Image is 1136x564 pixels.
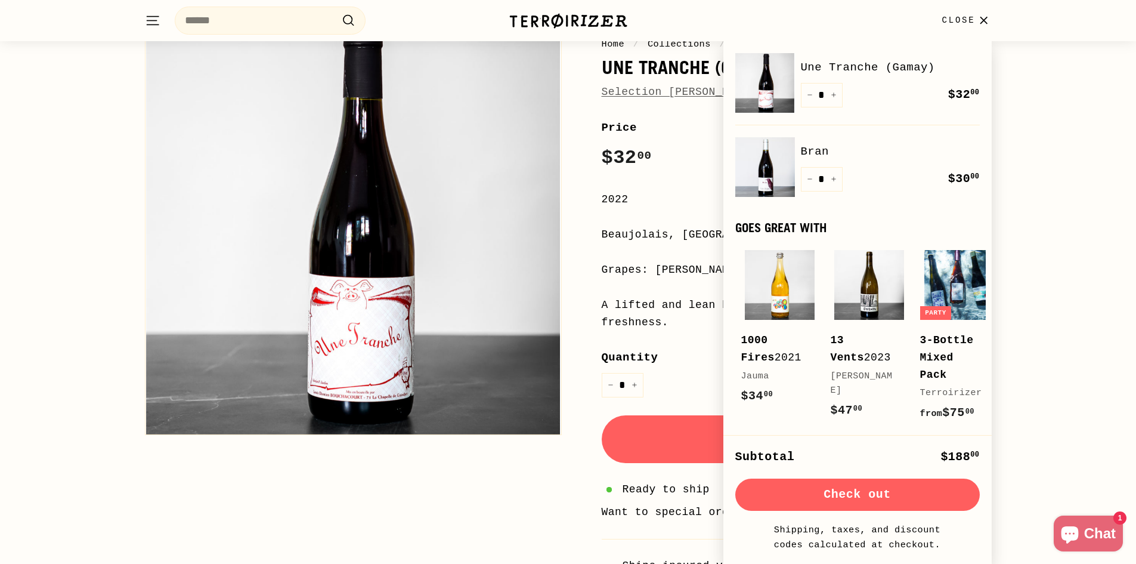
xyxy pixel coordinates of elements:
h1: Une Tranche (Gamay) [602,57,992,78]
button: Close [934,3,998,38]
label: Price [602,119,992,137]
div: Terroirizer [920,386,986,400]
button: Check out [735,479,980,511]
span: / [630,39,642,50]
span: $30 [948,172,980,186]
a: Une Tranche (Gamay) [801,58,980,76]
sup: 00 [965,408,974,416]
div: Goes great with [735,221,980,235]
span: Close [942,14,975,27]
span: $47 [831,403,863,417]
button: Add to cart [602,415,992,463]
button: Reduce item quantity by one [602,373,620,397]
b: 3-Bottle Mixed Pack [920,334,974,381]
a: Collections [648,39,711,50]
span: / [717,39,729,50]
span: $32 [602,147,652,169]
span: $32 [948,88,980,101]
b: 13 Vents [831,334,864,363]
div: Jauma [741,369,807,384]
div: 2021 [741,332,807,366]
span: from [920,409,943,419]
img: Bran [735,137,795,197]
span: $75 [920,406,974,420]
sup: 00 [970,451,979,459]
a: Bran [801,143,980,161]
inbox-online-store-chat: Shopify online store chat [1050,516,1126,554]
button: Reduce item quantity by one [801,167,819,192]
div: 2023 [831,332,896,366]
span: $34 [741,389,773,403]
div: Subtotal [735,448,795,467]
sup: 00 [970,88,979,97]
div: Grapes: [PERSON_NAME] [602,261,992,279]
nav: breadcrumbs [602,37,992,51]
input: quantity [602,373,643,397]
sup: 00 [853,405,862,413]
button: Increase item quantity by one [626,373,643,397]
a: Home [602,39,625,50]
span: Ready to ship [623,481,710,498]
sup: 00 [764,390,773,399]
div: Party [920,306,951,320]
div: $188 [940,448,979,467]
label: Quantity [602,349,992,366]
button: Increase item quantity by one [825,167,843,192]
a: 13 Vents2023[PERSON_NAME] [831,246,908,432]
b: 1000 Fires [741,334,775,363]
a: Selection [PERSON_NAME] [602,86,756,98]
li: Want to special order this item? [602,504,992,521]
img: Une Tranche (Gamay) [735,53,795,113]
button: Reduce item quantity by one [801,83,819,107]
small: Shipping, taxes, and discount codes calculated at checkout. [771,523,944,552]
div: 2022 [602,191,992,208]
a: 1000 Fires2021Jauma [741,246,819,418]
sup: 00 [637,149,651,162]
div: Beaujolais, [GEOGRAPHIC_DATA] [602,226,992,244]
button: Increase item quantity by one [825,83,843,107]
sup: 00 [970,172,979,181]
a: Party 3-Bottle Mixed Pack Terroirizer [920,246,998,435]
div: A lifted and lean beaujolais for lovers of purity and freshness. [602,297,992,331]
div: [PERSON_NAME] [831,369,896,398]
